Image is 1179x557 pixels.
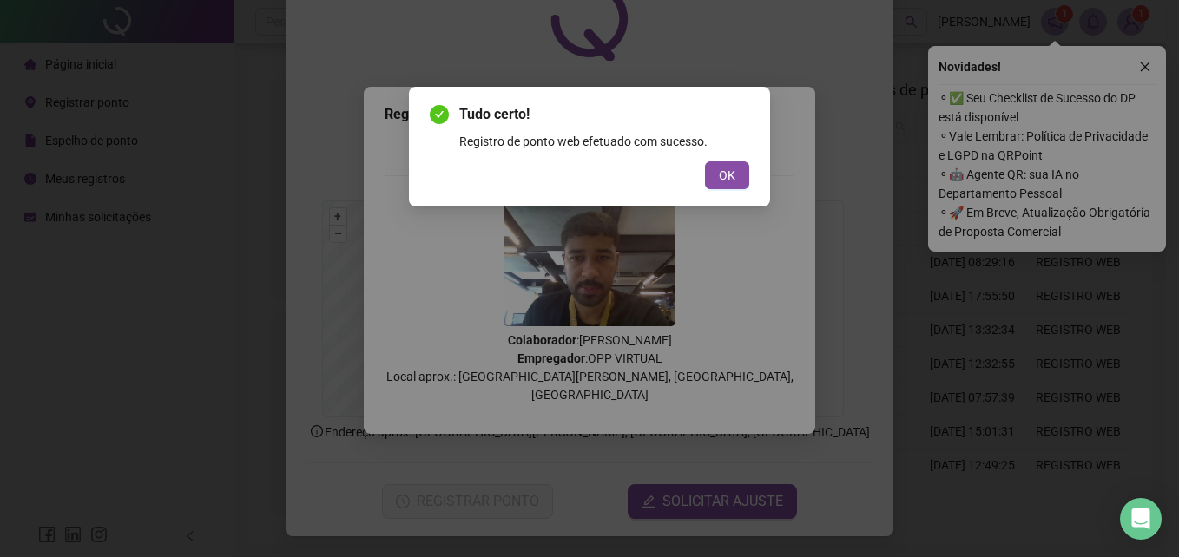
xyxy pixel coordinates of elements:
[719,166,735,185] span: OK
[459,104,749,125] span: Tudo certo!
[705,161,749,189] button: OK
[459,132,749,151] div: Registro de ponto web efetuado com sucesso.
[1120,498,1162,540] div: Open Intercom Messenger
[430,105,449,124] span: check-circle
